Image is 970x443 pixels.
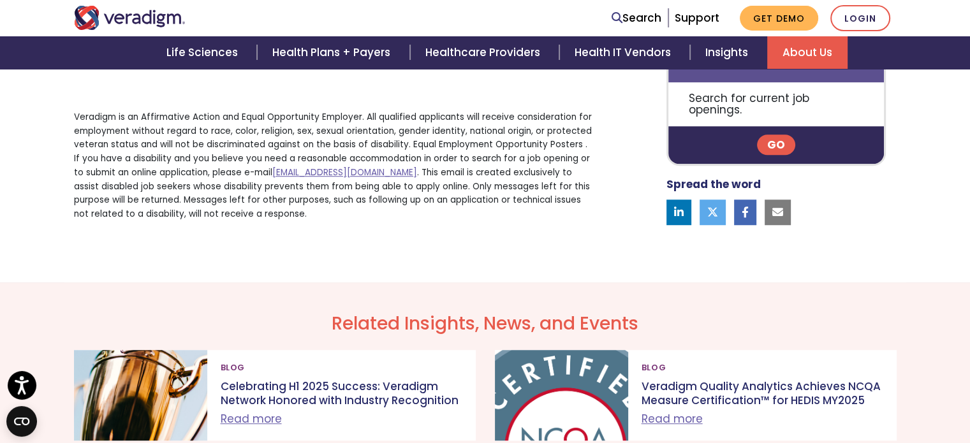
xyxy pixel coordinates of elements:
[641,380,883,407] p: Veradigm Quality Analytics Achieves NCQA Measure Certification™ for HEDIS MY2025
[220,380,462,407] p: Celebrating H1 2025 Success: Veradigm Network Honored with Industry Recognition
[74,110,595,221] p: Veradigm is an Affirmative Action and Equal Opportunity Employer. All qualified applicants will r...
[257,36,409,69] a: Health Plans + Payers
[675,10,719,25] a: Support
[733,55,819,71] strong: Join Our Team!
[220,358,245,378] span: Blog
[690,36,767,69] a: Insights
[410,36,559,69] a: Healthcare Providers
[612,10,661,27] a: Search
[767,36,848,69] a: About Us
[666,177,761,192] strong: Spread the word
[272,166,417,178] a: [EMAIL_ADDRESS][DOMAIN_NAME]
[830,5,890,31] a: Login
[668,82,885,126] p: Search for current job openings.
[559,36,690,69] a: Health IT Vendors
[740,6,818,31] a: Get Demo
[6,406,37,437] button: Open CMP widget
[220,411,281,426] a: Read more
[757,134,795,155] a: Go
[151,36,257,69] a: Life Sciences
[641,358,666,378] span: Blog
[641,411,702,426] a: Read more
[74,313,897,335] h2: Related Insights, News, and Events
[74,6,186,30] img: Veradigm logo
